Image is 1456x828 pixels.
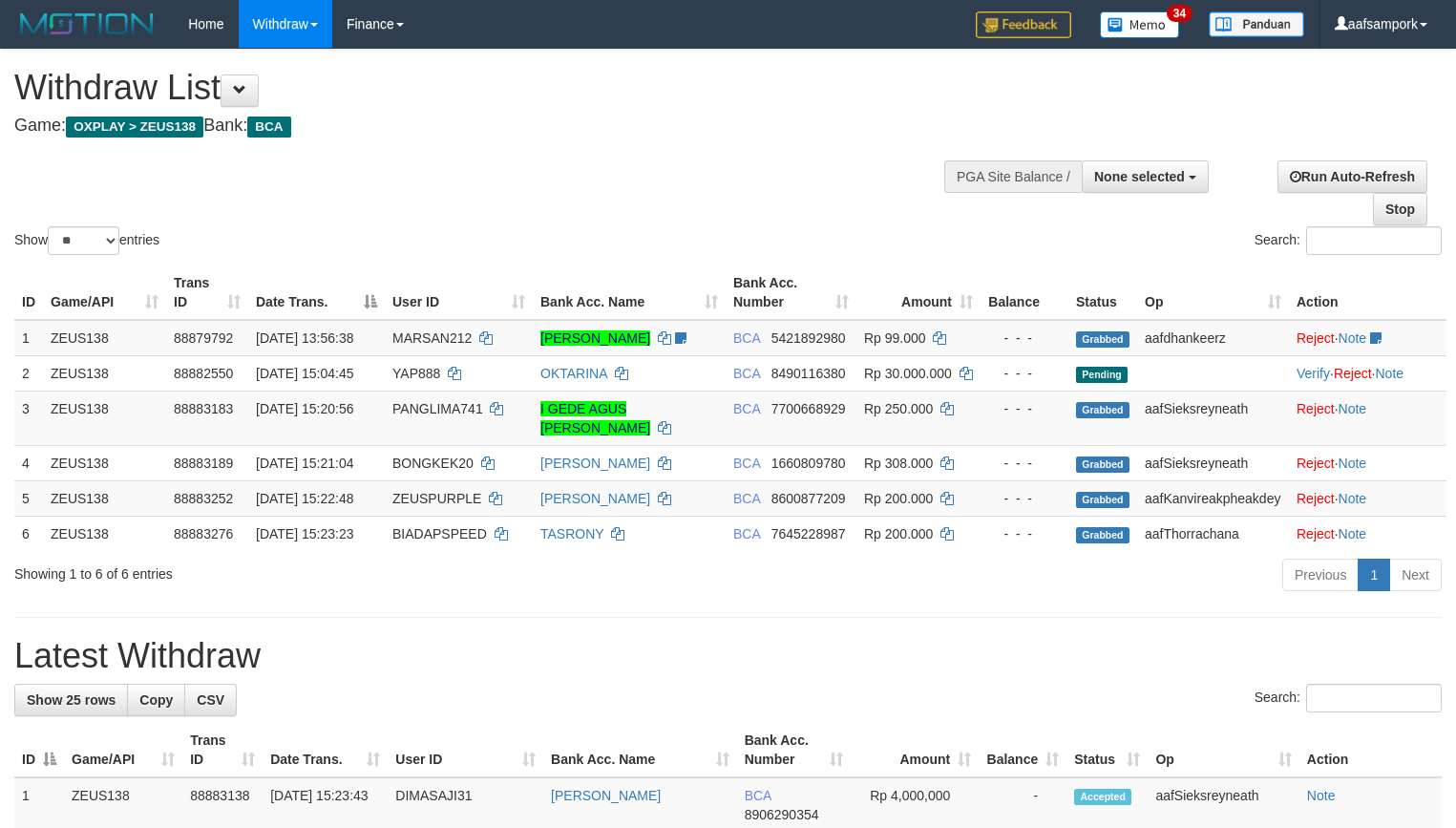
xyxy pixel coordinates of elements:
[771,456,846,471] span: Copy 1660809780 to clipboard
[182,723,263,777] th: Trans ID: activate to sort column ascending
[1137,516,1289,551] td: aafThorrachana
[1082,160,1209,193] button: None selected
[1209,11,1304,37] img: panduan.png
[14,723,64,777] th: ID: activate to sort column descending
[988,454,1061,473] div: - - -
[540,401,650,435] a: I GEDE AGUS [PERSON_NAME]
[256,491,353,506] span: [DATE] 15:22:48
[174,330,233,346] span: 88879792
[733,330,760,346] span: BCA
[14,637,1442,675] h1: Latest Withdraw
[1277,160,1427,193] a: Run Auto-Refresh
[1297,401,1335,416] a: Reject
[14,684,128,716] a: Show 25 rows
[43,355,166,391] td: ZEUS138
[864,366,952,381] span: Rp 30.000.000
[988,364,1061,383] div: - - -
[1297,456,1335,471] a: Reject
[256,330,353,346] span: [DATE] 13:56:38
[771,401,846,416] span: Copy 7700668929 to clipboard
[540,491,650,506] a: [PERSON_NAME]
[543,723,737,777] th: Bank Acc. Name: activate to sort column ascending
[127,684,185,716] a: Copy
[1339,491,1367,506] a: Note
[726,265,856,320] th: Bank Acc. Number: activate to sort column ascending
[1289,516,1446,551] td: ·
[733,366,760,381] span: BCA
[14,320,43,356] td: 1
[14,10,159,38] img: MOTION_logo.png
[1094,169,1185,184] span: None selected
[1068,265,1137,320] th: Status
[1137,391,1289,445] td: aafSieksreyneath
[988,399,1061,418] div: - - -
[43,320,166,356] td: ZEUS138
[864,330,926,346] span: Rp 99.000
[14,117,952,136] h4: Game: Bank:
[48,226,119,255] select: Showentries
[392,401,483,416] span: PANGLIMA741
[1289,391,1446,445] td: ·
[864,456,933,471] span: Rp 308.000
[1076,456,1129,473] span: Grabbed
[1339,456,1367,471] a: Note
[988,489,1061,508] div: - - -
[14,265,43,320] th: ID
[43,480,166,516] td: ZEUS138
[43,516,166,551] td: ZEUS138
[988,524,1061,543] div: - - -
[43,265,166,320] th: Game/API: activate to sort column ascending
[540,366,607,381] a: OKTARINA
[247,117,290,138] span: BCA
[771,330,846,346] span: Copy 5421892980 to clipboard
[1289,480,1446,516] td: ·
[1076,331,1129,348] span: Grabbed
[1289,320,1446,356] td: ·
[14,69,952,107] h1: Withdraw List
[733,491,760,506] span: BCA
[1148,723,1298,777] th: Op: activate to sort column ascending
[14,445,43,480] td: 4
[771,526,846,541] span: Copy 7645228987 to clipboard
[1297,366,1330,381] a: Verify
[1137,320,1289,356] td: aafdhankeerz
[733,456,760,471] span: BCA
[1297,491,1335,506] a: Reject
[1297,526,1335,541] a: Reject
[174,401,233,416] span: 88883183
[1299,723,1442,777] th: Action
[392,330,472,346] span: MARSAN212
[1339,526,1367,541] a: Note
[745,788,771,803] span: BCA
[166,265,248,320] th: Trans ID: activate to sort column ascending
[864,401,933,416] span: Rp 250.000
[174,491,233,506] span: 88883252
[1076,527,1129,543] span: Grabbed
[256,401,353,416] span: [DATE] 15:20:56
[14,480,43,516] td: 5
[64,723,182,777] th: Game/API: activate to sort column ascending
[979,723,1066,777] th: Balance: activate to sort column ascending
[1375,366,1403,381] a: Note
[745,807,819,822] span: Copy 8906290354 to clipboard
[1076,402,1129,418] span: Grabbed
[981,265,1068,320] th: Balance
[256,526,353,541] span: [DATE] 15:23:23
[733,401,760,416] span: BCA
[43,391,166,445] td: ZEUS138
[1334,366,1372,381] a: Reject
[1289,445,1446,480] td: ·
[392,366,440,381] span: YAP888
[976,11,1071,38] img: Feedback.jpg
[1358,559,1390,591] a: 1
[771,491,846,506] span: Copy 8600877209 to clipboard
[256,456,353,471] span: [DATE] 15:21:04
[1339,330,1367,346] a: Note
[737,723,851,777] th: Bank Acc. Number: activate to sort column ascending
[256,366,353,381] span: [DATE] 15:04:45
[392,491,481,506] span: ZEUSPURPLE
[14,516,43,551] td: 6
[1074,789,1131,805] span: Accepted
[540,456,650,471] a: [PERSON_NAME]
[856,265,981,320] th: Amount: activate to sort column ascending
